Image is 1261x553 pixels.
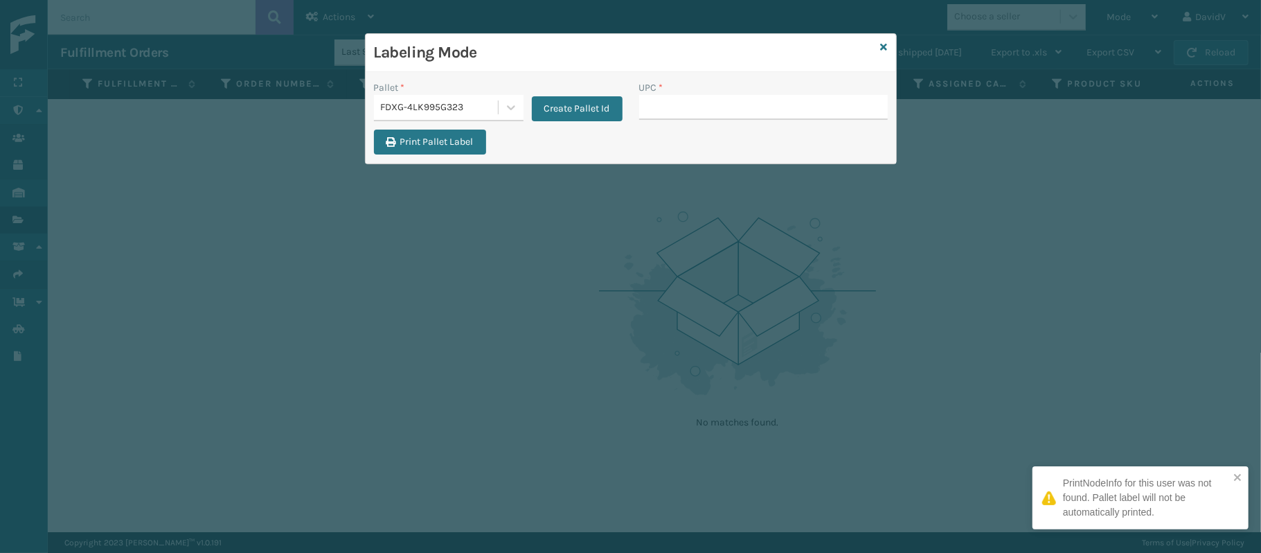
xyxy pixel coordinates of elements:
div: PrintNodeInfo for this user was not found. Pallet label will not be automatically printed. [1063,476,1229,520]
label: Pallet [374,80,405,95]
h3: Labeling Mode [374,42,875,63]
button: Create Pallet Id [532,96,623,121]
div: FDXG-4LK995G323 [381,100,499,115]
button: Print Pallet Label [374,130,486,155]
label: UPC [639,80,663,95]
button: close [1233,472,1243,485]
